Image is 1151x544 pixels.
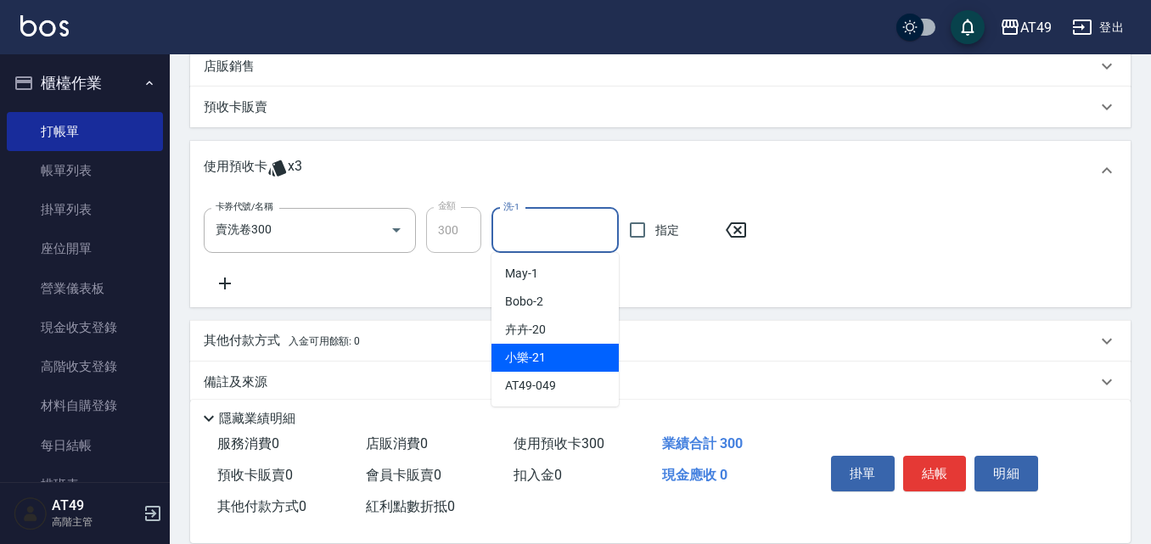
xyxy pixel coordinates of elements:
label: 金額 [438,199,456,212]
img: Logo [20,15,69,36]
p: 店販銷售 [204,58,255,76]
button: Open [383,216,410,244]
span: 小樂 -21 [505,349,546,367]
button: save [951,10,985,44]
span: 服務消費 0 [217,435,279,451]
button: 櫃檯作業 [7,61,163,105]
button: 結帳 [903,456,967,491]
span: 現金應收 0 [662,467,727,483]
span: AT49 -049 [505,377,556,395]
span: 店販消費 0 [366,435,428,451]
p: 其他付款方式 [204,332,360,351]
span: 扣入金 0 [514,467,562,483]
a: 掛單列表 [7,190,163,229]
img: Person [14,496,48,530]
span: 預收卡販賣 0 [217,467,293,483]
p: 備註及來源 [204,373,267,391]
a: 帳單列表 [7,151,163,190]
p: 隱藏業績明細 [219,410,295,428]
div: 店販銷售 [190,46,1131,87]
span: 入金可用餘額: 0 [289,335,361,347]
div: 預收卡販賣 [190,87,1131,127]
span: Bobo -2 [505,293,543,311]
span: 業績合計 300 [662,435,743,451]
a: 營業儀表板 [7,269,163,308]
a: 座位開單 [7,229,163,268]
a: 排班表 [7,465,163,504]
button: AT49 [993,10,1058,45]
span: x3 [288,158,302,183]
span: 紅利點數折抵 0 [366,498,455,514]
button: 明細 [974,456,1038,491]
span: 使用預收卡 300 [514,435,604,451]
h5: AT49 [52,497,138,514]
a: 現金收支登錄 [7,308,163,347]
div: 備註及來源 [190,362,1131,402]
span: May -1 [505,265,538,283]
a: 材料自購登錄 [7,386,163,425]
span: 其他付款方式 0 [217,498,306,514]
a: 打帳單 [7,112,163,151]
button: 登出 [1065,12,1131,43]
span: 指定 [655,222,679,239]
span: 會員卡販賣 0 [366,467,441,483]
button: 掛單 [831,456,895,491]
label: 洗-1 [503,200,519,213]
div: 使用預收卡x3 [190,141,1131,200]
p: 預收卡販賣 [204,98,267,116]
a: 高階收支登錄 [7,347,163,386]
div: 其他付款方式入金可用餘額: 0 [190,321,1131,362]
p: 使用預收卡 [204,158,267,183]
span: 卉卉 -20 [505,321,546,339]
p: 高階主管 [52,514,138,530]
div: AT49 [1020,17,1052,38]
label: 卡券代號/名稱 [216,200,272,213]
a: 每日結帳 [7,426,163,465]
